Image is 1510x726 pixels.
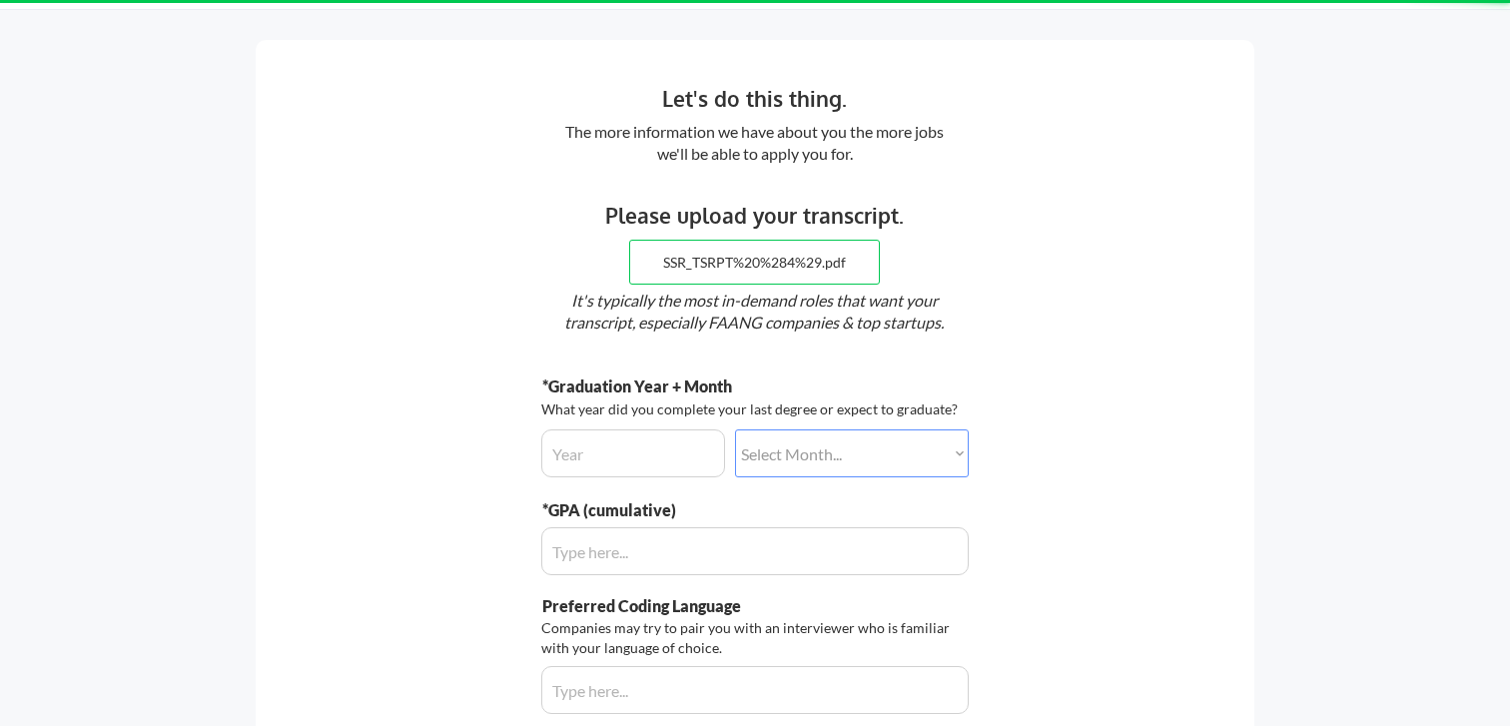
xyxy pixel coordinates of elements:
[542,375,795,397] div: *Graduation Year + Month
[450,200,1059,232] div: Please upload your transcript.
[542,595,819,617] div: Preferred Coding Language
[564,291,944,332] em: It's typically the most in-demand roles that want your transcript, especially FAANG companies & t...
[554,121,955,166] div: The more information we have about you the more jobs we'll be able to apply you for.
[541,527,969,575] input: Type here...
[541,429,725,477] input: Year
[541,399,963,419] div: What year did you complete your last degree or expect to graduate?
[541,666,969,714] input: Type here...
[541,618,963,657] div: Companies may try to pair you with an interviewer who is familiar with your language of choice.
[450,83,1059,115] div: Let's do this thing.
[542,499,819,521] div: *GPA (cumulative)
